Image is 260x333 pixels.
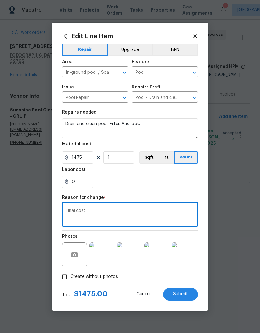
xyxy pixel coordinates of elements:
button: count [174,151,198,164]
h5: Reason for change [62,195,104,200]
button: Open [190,68,199,77]
span: $ 1475.00 [74,290,108,298]
h5: Photos [62,234,78,239]
h5: Repairs Prefill [132,85,163,89]
button: Cancel [127,288,161,301]
div: Total [62,291,108,298]
button: Open [120,68,129,77]
button: Open [120,93,129,102]
textarea: Final cost [66,209,194,222]
span: Create without photos [70,274,118,280]
button: Open [190,93,199,102]
h5: Feature [132,60,149,64]
h5: Area [62,60,73,64]
span: Submit [173,292,188,297]
button: ft [159,151,174,164]
button: Repair [62,44,108,56]
button: Upgrade [108,44,152,56]
h5: Issue [62,85,74,89]
button: Submit [163,288,198,301]
button: BRN [152,44,198,56]
h5: Material cost [62,142,91,146]
textarea: Drain and clean pool. Filter. Vac lock. [62,118,198,138]
h5: Labor cost [62,167,86,172]
button: sqft [139,151,159,164]
h2: Edit Line Item [62,33,192,40]
span: Cancel [137,292,151,297]
h5: Repairs needed [62,110,97,115]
